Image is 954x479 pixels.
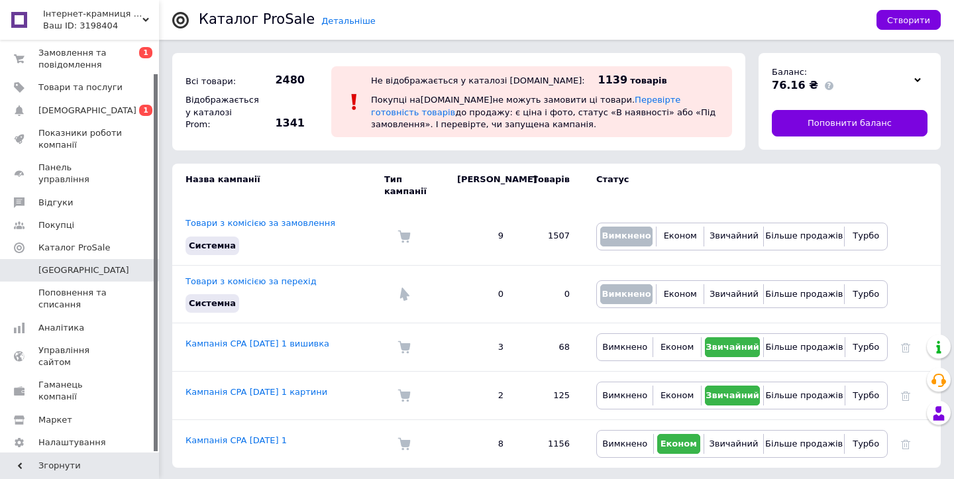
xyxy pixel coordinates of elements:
span: Вимкнено [602,289,651,299]
td: 1156 [517,420,583,468]
span: Інтернет-крамниця "Хочу Все" [43,8,142,20]
span: товарів [630,76,666,85]
a: Перевірте готовність товарів [371,95,680,117]
button: Звичайний [705,337,761,357]
img: Комісія за перехід [397,288,411,301]
span: Звичайний [710,231,759,240]
button: Звичайний [708,227,760,246]
span: Створити [887,15,930,25]
td: [PERSON_NAME] [444,164,517,207]
span: Вимкнено [602,439,647,449]
button: Турбо [848,227,884,246]
a: Товари з комісією за замовлення [185,218,335,228]
span: Управління сайтом [38,345,123,368]
span: 76.16 ₴ [772,79,818,91]
td: 0 [517,265,583,323]
span: Гаманець компанії [38,379,123,403]
button: Турбо [849,386,884,405]
a: Видалити [901,439,910,449]
span: Турбо [853,390,879,400]
span: Турбо [853,289,879,299]
img: Комісія за замовлення [397,341,411,354]
span: Економ [661,439,697,449]
span: Покупці на [DOMAIN_NAME] не можуть замовити ці товари. до продажу: є ціна і фото, статус «В наявн... [371,95,715,129]
a: Кампанія CPA [DATE] 1 вишивка [185,339,329,348]
button: Вимкнено [600,227,653,246]
button: Турбо [848,434,884,454]
button: Економ [657,434,700,454]
span: Панель управління [38,162,123,186]
span: Звичайний [710,289,759,299]
button: Більше продажів [767,386,841,405]
a: Видалити [901,390,910,400]
div: Відображається у каталозі Prom: [182,91,255,134]
span: 1 [139,47,152,58]
span: 1 [139,105,152,116]
span: Більше продажів [765,342,843,352]
td: 2 [444,372,517,420]
span: Вимкнено [602,390,647,400]
span: 1341 [258,116,305,131]
span: Турбо [853,231,879,240]
span: 1139 [598,74,628,86]
span: Більше продажів [765,439,843,449]
span: Баланс: [772,67,807,77]
span: Вимкнено [602,231,651,240]
span: Звичайний [709,439,758,449]
td: Назва кампанії [172,164,384,207]
span: Покупці [38,219,74,231]
button: Економ [657,386,697,405]
span: Економ [661,342,694,352]
span: Більше продажів [765,231,843,240]
a: Кампанія CPA [DATE] 1 [185,435,287,445]
span: [GEOGRAPHIC_DATA] [38,264,129,276]
a: Поповнити баланс [772,110,927,136]
td: Статус [583,164,888,207]
td: 8 [444,420,517,468]
button: Турбо [849,337,884,357]
button: Вимкнено [600,434,650,454]
td: Тип кампанії [384,164,444,207]
div: Всі товари: [182,72,255,91]
button: Економ [660,227,700,246]
button: Економ [660,284,700,304]
span: Економ [661,390,694,400]
button: Більше продажів [767,337,841,357]
button: Звичайний [708,434,760,454]
span: Каталог ProSale [38,242,110,254]
button: Вимкнено [600,337,649,357]
span: Звичайний [706,342,759,352]
img: Комісія за замовлення [397,437,411,451]
td: 9 [444,207,517,265]
td: 125 [517,372,583,420]
span: Системна [189,240,236,250]
img: :exclamation: [344,92,364,112]
span: 2480 [258,73,305,87]
span: Маркет [38,414,72,426]
img: Комісія за замовлення [397,230,411,243]
span: Економ [664,231,697,240]
button: Створити [876,10,941,30]
span: Замовлення та повідомлення [38,47,123,71]
button: Більше продажів [767,227,841,246]
button: Звичайний [705,386,761,405]
span: Турбо [853,342,879,352]
td: 3 [444,323,517,372]
span: Вимкнено [602,342,647,352]
span: Турбо [853,439,879,449]
span: Показники роботи компанії [38,127,123,151]
img: Комісія за замовлення [397,389,411,402]
button: Більше продажів [767,434,841,454]
div: Не відображається у каталозі [DOMAIN_NAME]: [371,76,585,85]
a: Видалити [901,342,910,352]
span: Поповнення та списання [38,287,123,311]
button: Вимкнено [600,386,649,405]
span: Поповнити баланс [808,117,892,129]
span: Відгуки [38,197,73,209]
td: Товарів [517,164,583,207]
span: Системна [189,298,236,308]
span: Економ [664,289,697,299]
div: Каталог ProSale [199,13,315,27]
a: Кампанія CPA [DATE] 1 картини [185,387,327,397]
td: 1507 [517,207,583,265]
